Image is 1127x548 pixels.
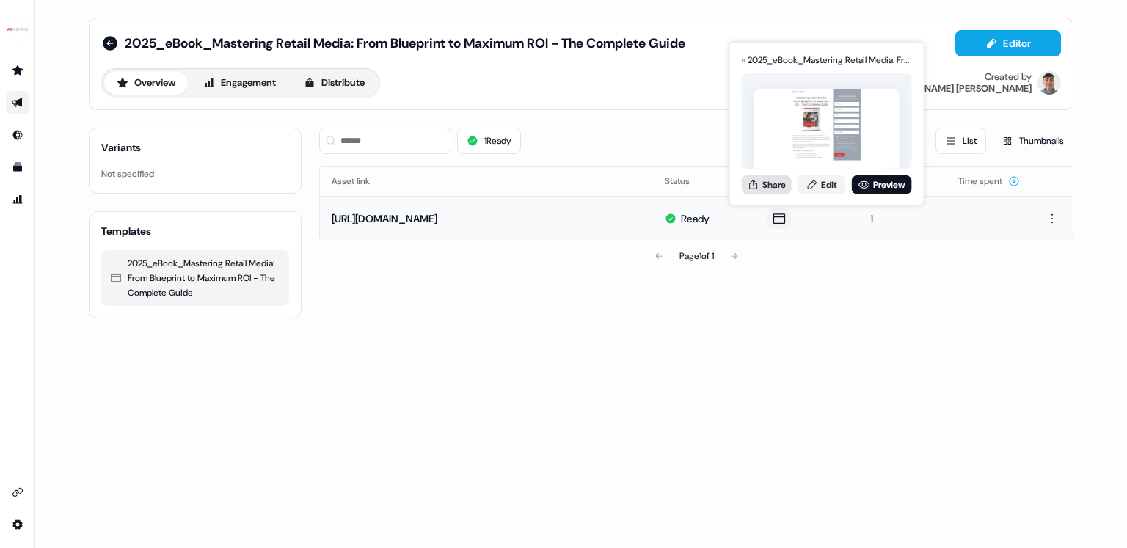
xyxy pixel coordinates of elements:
[101,140,141,155] div: Variants
[679,249,714,263] div: Page 1 of 1
[6,91,29,114] a: Go to outbound experience
[665,168,707,194] button: Status
[992,128,1073,154] button: Thumbnails
[878,83,1032,95] div: [PERSON_NAME] [PERSON_NAME]
[748,53,911,67] div: 2025_eBook_Mastering Retail Media: From Blueprint to Maximum ROI - The Complete Guide for dynamic
[742,175,792,194] button: Share
[985,71,1032,83] div: Created by
[6,59,29,82] a: Go to prospects
[955,30,1061,56] button: Editor
[754,89,900,170] img: asset preview
[798,175,846,194] a: Edit
[955,37,1061,53] a: Editor
[681,211,710,226] div: Ready
[1037,71,1061,95] img: Denis
[110,256,280,300] div: 2025_eBook_Mastering Retail Media: From Blueprint to Maximum ROI - The Complete Guide
[870,211,935,226] div: 1
[935,128,986,154] button: List
[125,34,685,52] span: 2025_eBook_Mastering Retail Media: From Blueprint to Maximum ROI - The Complete Guide
[6,481,29,504] a: Go to integrations
[958,168,1020,194] button: Time spent
[104,71,188,95] button: Overview
[291,71,377,95] button: Distribute
[852,175,912,194] a: Preview
[101,167,289,181] div: Not specified
[191,71,288,95] button: Engagement
[332,211,437,226] button: [URL][DOMAIN_NAME]
[6,513,29,536] a: Go to integrations
[6,188,29,211] a: Go to attribution
[457,128,521,154] button: 1Ready
[6,123,29,147] a: Go to Inbound
[101,224,151,238] div: Templates
[6,156,29,179] a: Go to templates
[320,167,653,196] th: Asset link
